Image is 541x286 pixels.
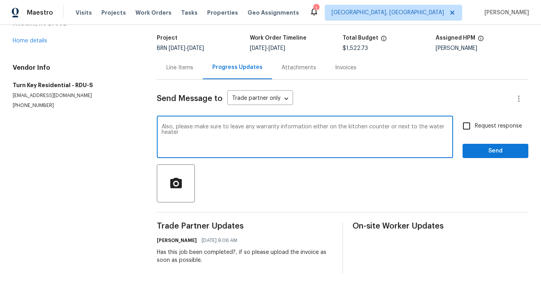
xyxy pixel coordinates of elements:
span: Geo Assignments [248,9,299,17]
span: - [169,46,204,51]
span: Send Message to [157,95,223,103]
button: Send [463,144,528,158]
span: Tasks [181,10,198,15]
span: Work Orders [135,9,171,17]
span: The total cost of line items that have been proposed by Opendoor. This sum includes line items th... [381,35,387,46]
div: 1 [313,5,319,13]
h5: Work Order Timeline [250,35,307,41]
span: Visits [76,9,92,17]
h6: [PERSON_NAME] [157,236,197,244]
span: BRN [157,46,204,51]
span: Trade Partner Updates [157,222,333,230]
span: [DATE] [269,46,285,51]
span: Request response [475,122,522,130]
div: Attachments [282,64,316,72]
span: [GEOGRAPHIC_DATA], [GEOGRAPHIC_DATA] [331,9,444,17]
span: Maestro [27,9,53,17]
span: [PERSON_NAME] [481,9,529,17]
div: Trade partner only [227,92,293,105]
h5: Total Budget [343,35,378,41]
h4: Vendor Info [13,64,138,72]
div: Invoices [335,64,356,72]
h5: Turn Key Residential - RDU-S [13,81,138,89]
h5: Project [157,35,177,41]
div: Line Items [166,64,193,72]
span: $1,522.73 [343,46,368,51]
span: [DATE] [169,46,185,51]
div: [PERSON_NAME] [436,46,529,51]
span: [DATE] [187,46,204,51]
span: [DATE] [250,46,267,51]
div: Progress Updates [212,63,263,71]
span: - [250,46,285,51]
span: Properties [207,9,238,17]
span: Send [469,146,522,156]
span: Projects [101,9,126,17]
span: The hpm assigned to this work order. [478,35,484,46]
p: [PHONE_NUMBER] [13,102,138,109]
span: [DATE] 9:06 AM [202,236,237,244]
h5: Assigned HPM [436,35,475,41]
span: On-site Worker Updates [352,222,528,230]
a: Home details [13,38,47,44]
textarea: Also, please make sure to leave any warranty information either on the kitchen counter or next to... [162,124,448,152]
div: Has this job been completed?, if so please upload the invoice as soon as possible. [157,248,333,264]
p: [EMAIL_ADDRESS][DOMAIN_NAME] [13,92,138,99]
